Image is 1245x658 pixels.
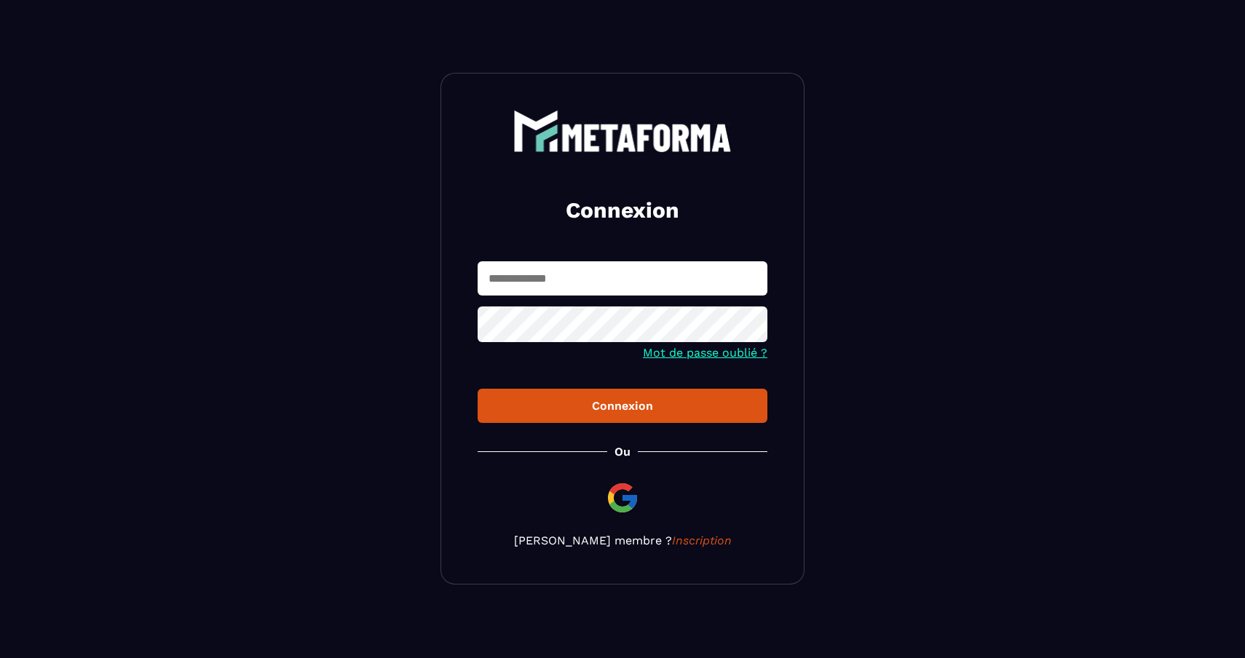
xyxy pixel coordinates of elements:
[672,534,732,547] a: Inscription
[643,346,767,360] a: Mot de passe oublié ?
[513,110,732,152] img: logo
[489,399,756,413] div: Connexion
[605,480,640,515] img: google
[478,534,767,547] p: [PERSON_NAME] membre ?
[478,389,767,423] button: Connexion
[478,110,767,152] a: logo
[614,445,631,459] p: Ou
[495,196,750,225] h2: Connexion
